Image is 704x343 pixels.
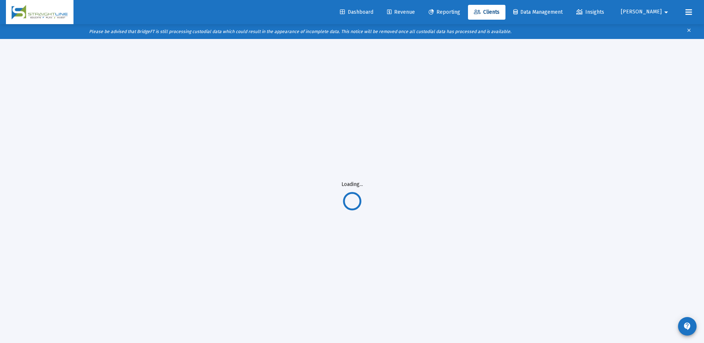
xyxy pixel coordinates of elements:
span: Revenue [387,9,415,15]
span: Clients [474,9,500,15]
img: Dashboard [12,5,68,20]
span: Reporting [429,9,460,15]
span: Data Management [513,9,563,15]
a: Reporting [423,5,466,20]
span: [PERSON_NAME] [621,9,662,15]
mat-icon: contact_support [683,322,692,331]
a: Clients [468,5,505,20]
a: Data Management [507,5,569,20]
mat-icon: arrow_drop_down [662,5,671,20]
a: Dashboard [334,5,379,20]
button: [PERSON_NAME] [612,4,680,19]
span: Dashboard [340,9,373,15]
a: Insights [570,5,610,20]
mat-icon: clear [686,26,692,37]
i: Please be advised that BridgeFT is still processing custodial data which could result in the appe... [89,29,511,34]
span: Insights [576,9,604,15]
a: Revenue [381,5,421,20]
